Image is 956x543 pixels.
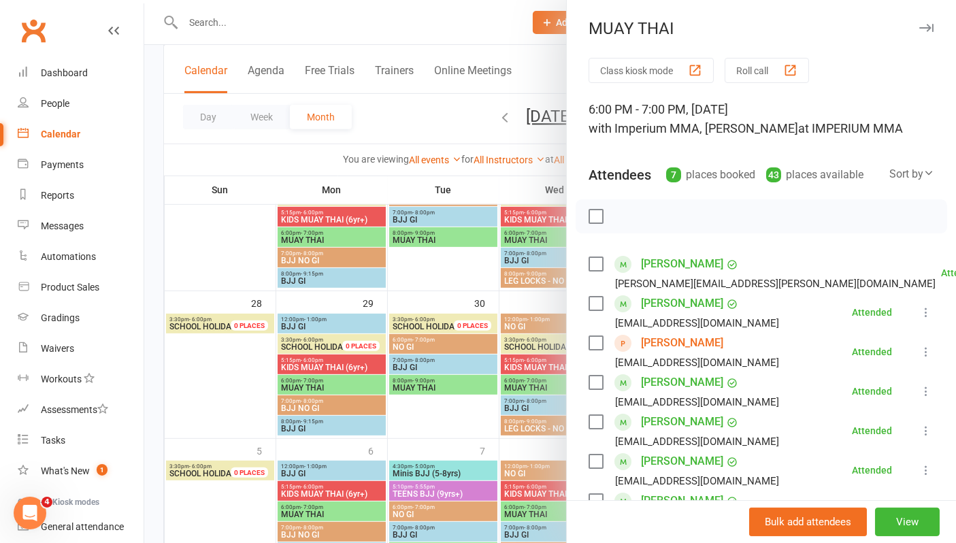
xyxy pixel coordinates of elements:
div: Attended [852,386,892,396]
a: [PERSON_NAME] [641,332,723,354]
div: Dashboard [41,67,88,78]
a: Waivers [18,333,144,364]
a: What's New1 [18,456,144,487]
div: Attended [852,347,892,357]
div: Attended [852,465,892,475]
div: places available [766,165,863,184]
div: [EMAIL_ADDRESS][DOMAIN_NAME] [615,314,779,332]
a: Product Sales [18,272,144,303]
div: places booked [666,165,755,184]
a: Workouts [18,364,144,395]
button: View [875,508,940,536]
a: Gradings [18,303,144,333]
div: [EMAIL_ADDRESS][DOMAIN_NAME] [615,354,779,372]
div: Attended [852,308,892,317]
a: Automations [18,242,144,272]
a: Assessments [18,395,144,425]
a: [PERSON_NAME] [641,253,723,275]
span: at IMPERIUM MMA [798,121,903,135]
a: Dashboard [18,58,144,88]
a: Messages [18,211,144,242]
a: Tasks [18,425,144,456]
a: Payments [18,150,144,180]
div: Calendar [41,129,80,139]
div: 6:00 PM - 7:00 PM, [DATE] [589,100,934,138]
a: [PERSON_NAME] [641,411,723,433]
div: General attendance [41,521,124,532]
div: Attendees [589,165,651,184]
a: General attendance kiosk mode [18,512,144,542]
a: Reports [18,180,144,211]
div: [EMAIL_ADDRESS][DOMAIN_NAME] [615,472,779,490]
div: Reports [41,190,74,201]
div: [PERSON_NAME][EMAIL_ADDRESS][PERSON_NAME][DOMAIN_NAME] [615,275,936,293]
div: People [41,98,69,109]
div: [EMAIL_ADDRESS][DOMAIN_NAME] [615,433,779,450]
div: Payments [41,159,84,170]
div: MUAY THAI [567,19,956,38]
a: People [18,88,144,119]
div: Sort by [889,165,934,183]
div: Product Sales [41,282,99,293]
iframe: Intercom live chat [14,497,46,529]
button: Bulk add attendees [749,508,867,536]
a: [PERSON_NAME] [641,450,723,472]
div: Workouts [41,374,82,384]
div: [EMAIL_ADDRESS][DOMAIN_NAME] [615,393,779,411]
span: with Imperium MMA, [PERSON_NAME] [589,121,798,135]
a: [PERSON_NAME] [641,490,723,512]
span: 1 [97,464,108,476]
a: [PERSON_NAME] [641,293,723,314]
button: Roll call [725,58,809,83]
div: 43 [766,167,781,182]
div: Messages [41,220,84,231]
div: Tasks [41,435,65,446]
div: 7 [666,167,681,182]
span: 4 [42,497,52,508]
a: Calendar [18,119,144,150]
a: Clubworx [16,14,50,48]
a: [PERSON_NAME] [641,372,723,393]
div: Assessments [41,404,108,415]
div: Gradings [41,312,80,323]
button: Class kiosk mode [589,58,714,83]
div: What's New [41,465,90,476]
div: Attended [852,426,892,435]
div: Automations [41,251,96,262]
div: Waivers [41,343,74,354]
